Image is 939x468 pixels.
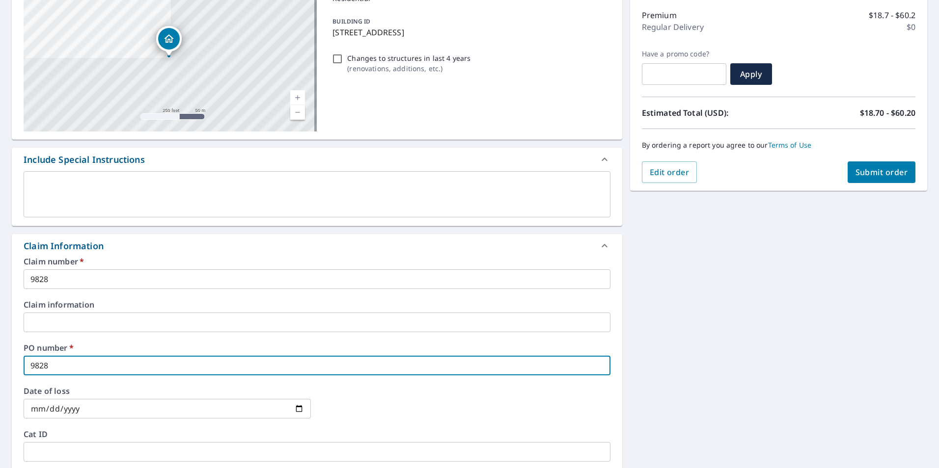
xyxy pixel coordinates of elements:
[12,234,622,258] div: Claim Information
[332,26,606,38] p: [STREET_ADDRESS]
[869,9,915,21] p: $18.7 - $60.2
[768,140,812,150] a: Terms of Use
[856,167,908,178] span: Submit order
[642,161,697,183] button: Edit order
[12,148,622,171] div: Include Special Instructions
[24,153,145,166] div: Include Special Instructions
[156,26,182,56] div: Dropped pin, building 1, Residential property, 9828 Balmoral Cir Charlotte, NC 28210
[642,107,779,119] p: Estimated Total (USD):
[860,107,915,119] p: $18.70 - $60.20
[738,69,764,79] span: Apply
[24,430,610,438] label: Cat ID
[24,258,610,265] label: Claim number
[650,167,690,178] span: Edit order
[347,63,470,74] p: ( renovations, additions, etc. )
[642,9,677,21] p: Premium
[290,105,305,120] a: Current Level 17, Zoom Out
[730,63,772,85] button: Apply
[347,53,470,63] p: Changes to structures in last 4 years
[642,50,726,58] label: Have a promo code?
[24,239,104,253] div: Claim Information
[24,301,610,309] label: Claim information
[24,387,311,395] label: Date of loss
[642,21,704,33] p: Regular Delivery
[642,141,915,150] p: By ordering a report you agree to our
[848,161,916,183] button: Submit order
[290,90,305,105] a: Current Level 17, Zoom In
[332,17,370,26] p: BUILDING ID
[907,21,915,33] p: $0
[24,344,610,352] label: PO number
